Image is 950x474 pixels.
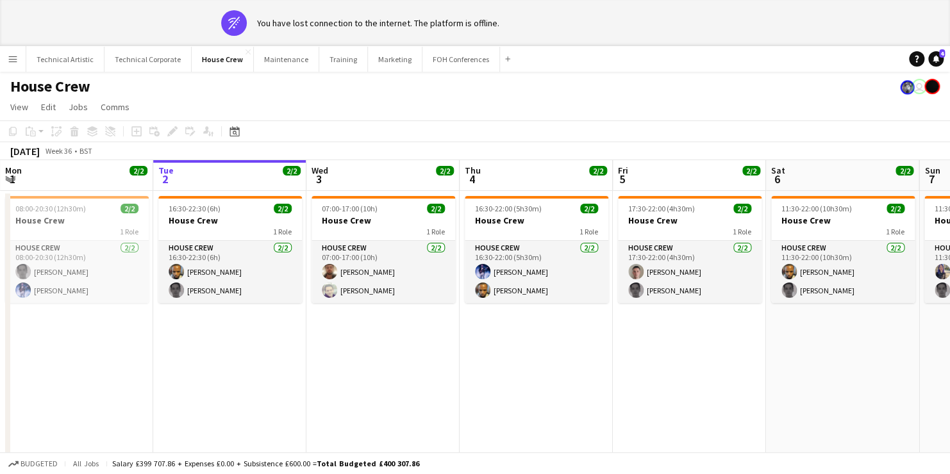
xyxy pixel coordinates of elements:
span: 08:00-20:30 (12h30m) [15,204,86,213]
span: Total Budgeted £400 307.86 [317,459,419,468]
span: 2/2 [436,166,454,176]
a: 4 [928,51,944,67]
span: 2/2 [580,204,598,213]
div: 1 Job [130,177,147,186]
button: Technical Artistic [26,47,104,72]
app-job-card: 16:30-22:00 (5h30m)2/2House Crew1 RoleHouse Crew2/216:30-22:00 (5h30m)[PERSON_NAME][PERSON_NAME] [465,196,608,303]
button: Technical Corporate [104,47,192,72]
div: 1 Job [896,177,913,186]
span: Thu [465,165,481,176]
button: Budgeted [6,457,60,471]
span: 4 [463,172,481,186]
span: 7 [922,172,940,186]
div: BST [79,146,92,156]
h3: House Crew [771,215,915,226]
span: Sun [924,165,940,176]
span: 1 Role [120,227,138,236]
span: 2/2 [121,204,138,213]
div: 1 Job [283,177,300,186]
h3: House Crew [158,215,302,226]
a: Jobs [63,99,93,115]
h3: House Crew [465,215,608,226]
div: Salary £399 707.86 + Expenses £0.00 + Subsistence £600.00 = [112,459,419,468]
span: 17:30-22:00 (4h30m) [628,204,695,213]
span: 4 [939,49,945,58]
span: Tue [158,165,174,176]
button: House Crew [192,47,254,72]
div: You have lost connection to the internet. The platform is offline. [257,17,499,29]
app-card-role: House Crew2/217:30-22:00 (4h30m)[PERSON_NAME][PERSON_NAME] [618,241,762,303]
div: 1 Job [590,177,606,186]
span: 2/2 [129,166,147,176]
div: 1 Job [743,177,760,186]
span: 2/2 [887,204,904,213]
app-job-card: 16:30-22:30 (6h)2/2House Crew1 RoleHouse Crew2/216:30-22:30 (6h)[PERSON_NAME][PERSON_NAME] [158,196,302,303]
h3: House Crew [5,215,149,226]
span: 1 [3,172,22,186]
span: Edit [41,101,56,113]
app-card-role: House Crew2/211:30-22:00 (10h30m)[PERSON_NAME][PERSON_NAME] [771,241,915,303]
span: 2/2 [427,204,445,213]
span: Jobs [69,101,88,113]
span: 16:30-22:30 (6h) [169,204,221,213]
app-card-role: House Crew2/208:00-20:30 (12h30m)[PERSON_NAME][PERSON_NAME] [5,241,149,303]
span: 1 Role [273,227,292,236]
span: All jobs [71,459,101,468]
a: View [5,99,33,115]
span: View [10,101,28,113]
span: Wed [312,165,328,176]
span: Comms [101,101,129,113]
span: Mon [5,165,22,176]
span: 07:00-17:00 (10h) [322,204,378,213]
button: FOH Conferences [422,47,500,72]
span: 1 Role [886,227,904,236]
span: 16:30-22:00 (5h30m) [475,204,542,213]
button: Maintenance [254,47,319,72]
span: Fri [618,165,628,176]
app-card-role: House Crew2/207:00-17:00 (10h)[PERSON_NAME][PERSON_NAME] [312,241,455,303]
h3: House Crew [312,215,455,226]
app-card-role: House Crew2/216:30-22:30 (6h)[PERSON_NAME][PERSON_NAME] [158,241,302,303]
span: 2/2 [274,204,292,213]
span: 1 Role [733,227,751,236]
button: Training [319,47,368,72]
app-card-role: House Crew2/216:30-22:00 (5h30m)[PERSON_NAME][PERSON_NAME] [465,241,608,303]
a: Comms [96,99,135,115]
span: 2 [156,172,174,186]
span: 2/2 [283,166,301,176]
app-job-card: 17:30-22:00 (4h30m)2/2House Crew1 RoleHouse Crew2/217:30-22:00 (4h30m)[PERSON_NAME][PERSON_NAME] [618,196,762,303]
span: 2/2 [733,204,751,213]
span: 2/2 [589,166,607,176]
a: Edit [36,99,61,115]
span: Budgeted [21,459,58,468]
span: 1 Role [426,227,445,236]
div: [DATE] [10,145,40,158]
span: 5 [616,172,628,186]
span: Sat [771,165,785,176]
app-job-card: 11:30-22:00 (10h30m)2/2House Crew1 RoleHouse Crew2/211:30-22:00 (10h30m)[PERSON_NAME][PERSON_NAME] [771,196,915,303]
h3: House Crew [618,215,762,226]
span: 2/2 [742,166,760,176]
span: Week 36 [42,146,74,156]
span: 3 [310,172,328,186]
app-job-card: 08:00-20:30 (12h30m)2/2House Crew1 RoleHouse Crew2/208:00-20:30 (12h30m)[PERSON_NAME][PERSON_NAME] [5,196,149,303]
app-user-avatar: Gabrielle Barr [924,79,940,94]
app-user-avatar: Liveforce Admin [912,79,927,94]
span: 2/2 [896,166,913,176]
h1: House Crew [10,77,90,96]
div: 1 Job [437,177,453,186]
button: Marketing [368,47,422,72]
span: 11:30-22:00 (10h30m) [781,204,852,213]
app-job-card: 07:00-17:00 (10h)2/2House Crew1 RoleHouse Crew2/207:00-17:00 (10h)[PERSON_NAME][PERSON_NAME] [312,196,455,303]
span: 6 [769,172,785,186]
span: 1 Role [579,227,598,236]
